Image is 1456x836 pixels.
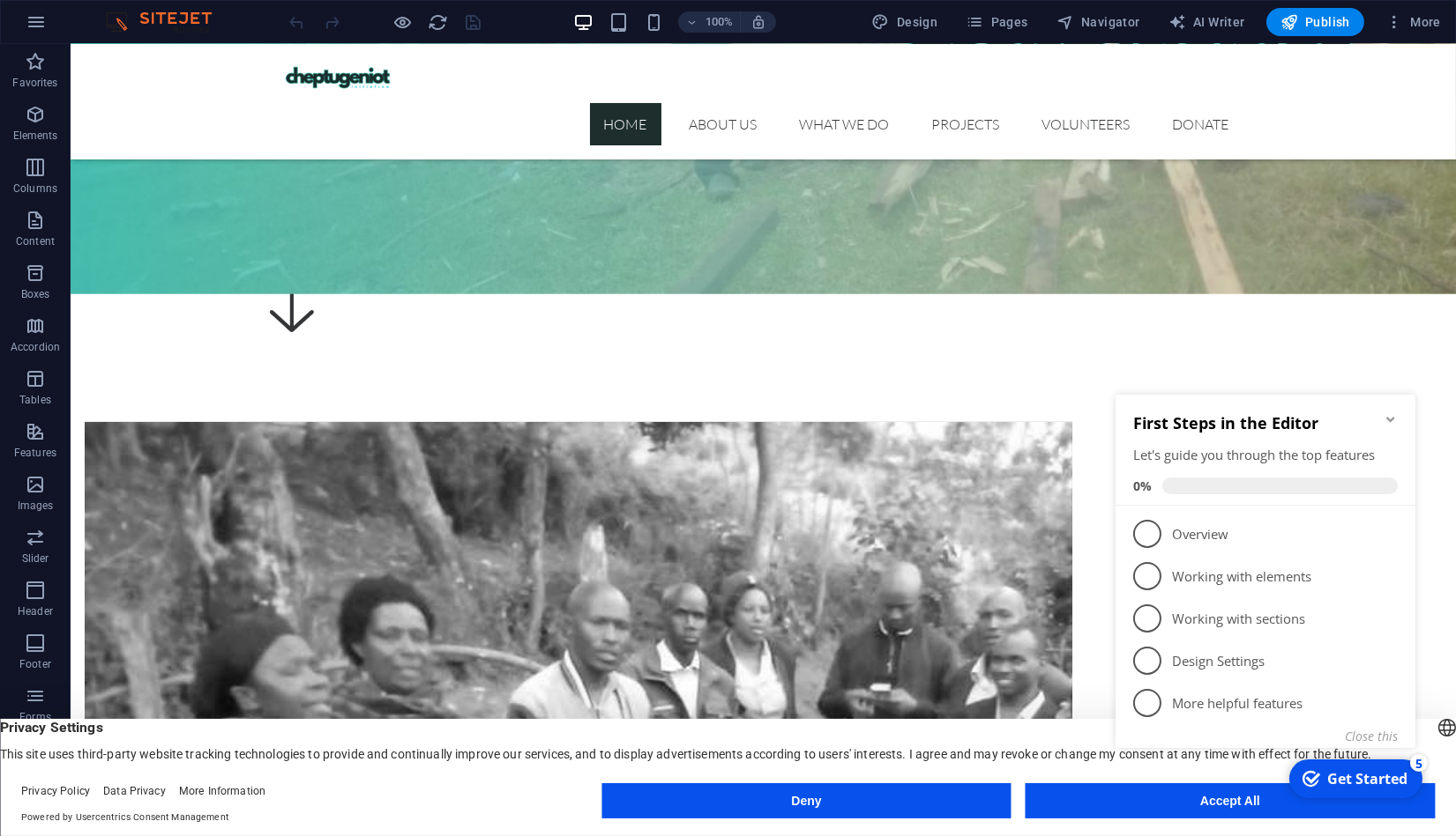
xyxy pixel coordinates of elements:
p: Forms [19,710,51,724]
h2: First Steps in the Editor [25,35,289,56]
li: Design Settings [7,263,307,305]
p: Footer [19,657,51,671]
p: More helpful features [63,317,275,336]
button: reload [428,11,449,33]
button: Close this [236,351,289,367]
div: Get Started [219,392,299,411]
p: Tables [19,393,51,407]
p: Images [18,499,54,513]
p: Header [18,604,53,618]
button: Navigator [1049,8,1147,36]
span: Navigator [1057,13,1140,31]
p: Working with elements [63,190,275,209]
p: Accordion [11,340,60,354]
span: 0% [25,100,54,117]
li: Working with elements [7,178,307,220]
button: AI Writer [1161,8,1252,36]
button: More [1378,8,1448,36]
button: 100% [678,11,741,33]
li: More helpful features [7,305,307,347]
p: Elements [13,129,58,143]
li: Overview [7,136,307,178]
i: Reload page [429,12,449,33]
span: AI Writer [1169,13,1245,31]
div: Get Started 5 items remaining, 0% complete [181,382,314,421]
p: Working with sections [63,233,275,251]
span: More [1385,13,1441,31]
p: Design Settings [63,275,275,293]
span: Design [872,13,938,31]
div: Minimize checklist [275,35,289,49]
span: Publish [1281,13,1350,31]
p: Content [16,234,55,248]
h6: 100% [705,11,733,33]
button: Pages [959,8,1034,36]
p: Overview [63,148,275,166]
p: Boxes [21,287,50,301]
p: Features [14,446,56,460]
span: Pages [966,13,1027,31]
button: Design [865,8,945,36]
button: Publish [1266,8,1364,36]
li: Working with sections [7,220,307,263]
div: 5 [302,377,319,395]
i: On resize automatically adjust zoom level to fit chosen device. [750,14,766,30]
p: Favorites [12,76,57,90]
p: Columns [13,181,57,196]
div: Let's guide you through the top features [25,69,289,87]
img: Editor Logo [101,11,234,33]
button: Click here to leave preview mode and continue editing [392,11,414,33]
p: Slider [22,551,49,566]
div: Design (Ctrl+Alt+Y) [865,8,945,36]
